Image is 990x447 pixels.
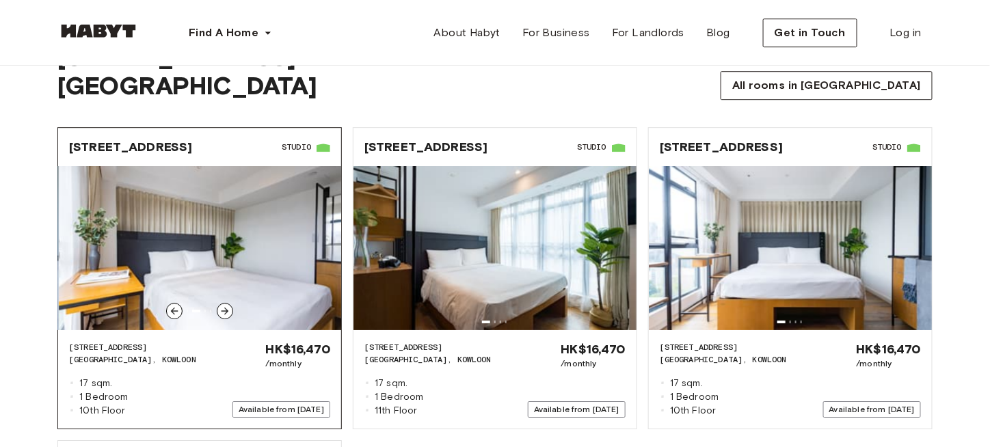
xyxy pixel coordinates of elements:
[612,25,684,41] span: For Landlords
[266,341,330,357] span: HK$16,470
[857,341,921,357] span: HK$16,470
[857,357,921,370] span: /monthly
[522,25,590,41] span: For Business
[879,19,933,46] a: Log in
[189,25,258,41] span: Find A Home
[69,341,196,353] span: [STREET_ADDRESS]
[660,353,787,366] span: [GEOGRAPHIC_DATA], KOWLOON
[660,341,787,353] span: [STREET_ADDRESS]
[434,25,500,41] span: About Habyt
[58,128,341,429] a: [STREET_ADDRESS]StudioImage of the roomImage of the room[STREET_ADDRESS][GEOGRAPHIC_DATA], KOWLOO...
[695,19,741,46] a: Blog
[178,19,283,46] button: Find A Home
[649,166,932,330] img: Image of the room
[282,141,311,153] span: Studio
[364,377,369,390] span: ◽
[775,25,846,41] span: Get in Touch
[353,128,637,429] a: [STREET_ADDRESS]StudioImage of the room[STREET_ADDRESS][GEOGRAPHIC_DATA], KOWLOON◽17 sqm.◽1 Bedro...
[890,25,922,41] span: Log in
[69,139,192,155] span: [STREET_ADDRESS]
[364,341,492,353] span: [STREET_ADDRESS]
[561,341,626,357] span: HK$16,470
[375,377,407,390] span: 17 sqm.
[660,390,665,404] span: ◽
[69,404,74,418] span: ◽
[353,166,637,330] img: Image of the room
[364,404,369,418] span: ◽
[706,25,730,41] span: Blog
[660,404,665,418] span: ◽
[670,390,719,404] span: 1 Bedroom
[823,401,921,418] span: Available from [DATE]
[511,19,601,46] a: For Business
[69,353,196,366] span: [GEOGRAPHIC_DATA], KOWLOON
[57,42,495,100] span: [STREET_ADDRESS][GEOGRAPHIC_DATA]
[601,19,695,46] a: For Landlords
[79,377,112,390] span: 17 sqm.
[375,404,418,418] span: 11th Floor
[732,77,921,94] span: All rooms in [GEOGRAPHIC_DATA]
[232,401,330,418] span: Available from [DATE]
[364,353,492,366] span: [GEOGRAPHIC_DATA], KOWLOON
[69,390,74,404] span: ◽
[528,401,626,418] span: Available from [DATE]
[577,141,606,153] span: Studio
[423,19,511,46] a: About Habyt
[364,139,487,155] span: [STREET_ADDRESS]
[69,377,74,390] span: ◽
[79,404,126,418] span: 10th Floor
[763,18,857,47] button: Get in Touch
[364,390,369,404] span: ◽
[660,377,665,390] span: ◽
[670,404,717,418] span: 10th Floor
[266,357,330,370] span: /monthly
[660,139,783,155] span: [STREET_ADDRESS]
[872,141,902,153] span: Studio
[561,357,626,370] span: /monthly
[375,390,423,404] span: 1 Bedroom
[79,390,128,404] span: 1 Bedroom
[670,377,703,390] span: 17 sqm.
[59,166,342,330] img: Image of the room
[649,128,932,429] a: [STREET_ADDRESS]StudioImage of the room[STREET_ADDRESS][GEOGRAPHIC_DATA], KOWLOON◽17 sqm.◽1 Bedro...
[57,24,139,38] img: Habyt
[721,71,933,100] button: All rooms in [GEOGRAPHIC_DATA]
